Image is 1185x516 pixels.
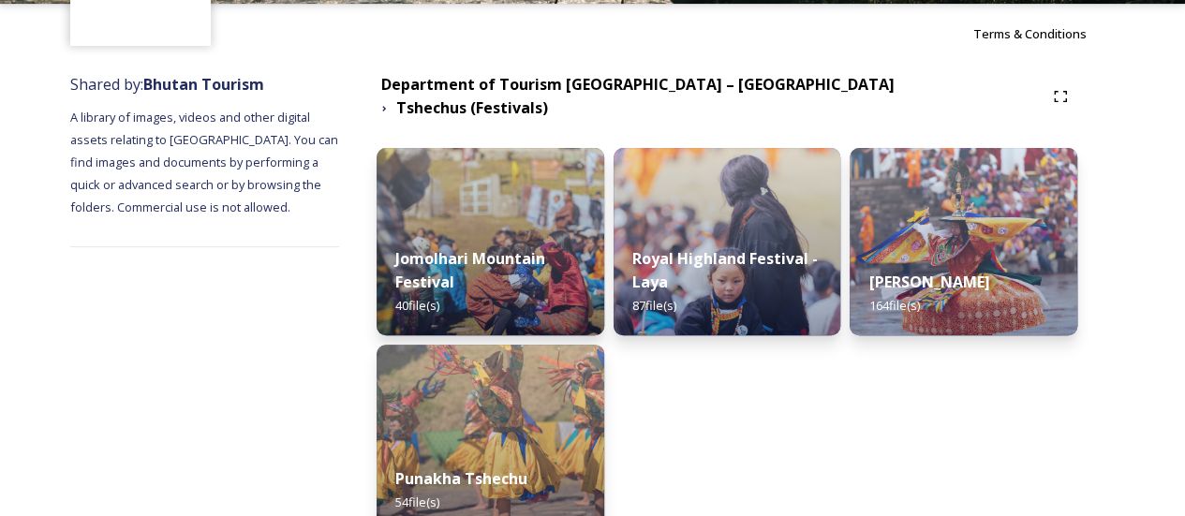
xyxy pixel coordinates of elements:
img: DSC00580.jpg [377,148,604,335]
strong: Tshechus (Festivals) [396,97,548,118]
img: Thimphu%2520Setchu%25202.jpeg [850,148,1077,335]
a: Terms & Conditions [973,22,1115,45]
strong: Jomolhari Mountain Festival [395,248,545,292]
strong: [PERSON_NAME] [868,272,989,292]
span: 87 file(s) [632,297,676,314]
strong: Bhutan Tourism [143,74,264,95]
span: A library of images, videos and other digital assets relating to [GEOGRAPHIC_DATA]. You can find ... [70,109,341,215]
strong: Department of Tourism [GEOGRAPHIC_DATA] – [GEOGRAPHIC_DATA] [381,74,895,95]
span: 164 file(s) [868,297,919,314]
strong: Royal Highland Festival - Laya [632,248,818,292]
span: 54 file(s) [395,494,439,510]
span: 40 file(s) [395,297,439,314]
span: Shared by: [70,74,264,95]
strong: Punakha Tshechu [395,468,527,489]
img: LLL05247.jpg [614,148,841,335]
span: Terms & Conditions [973,25,1087,42]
